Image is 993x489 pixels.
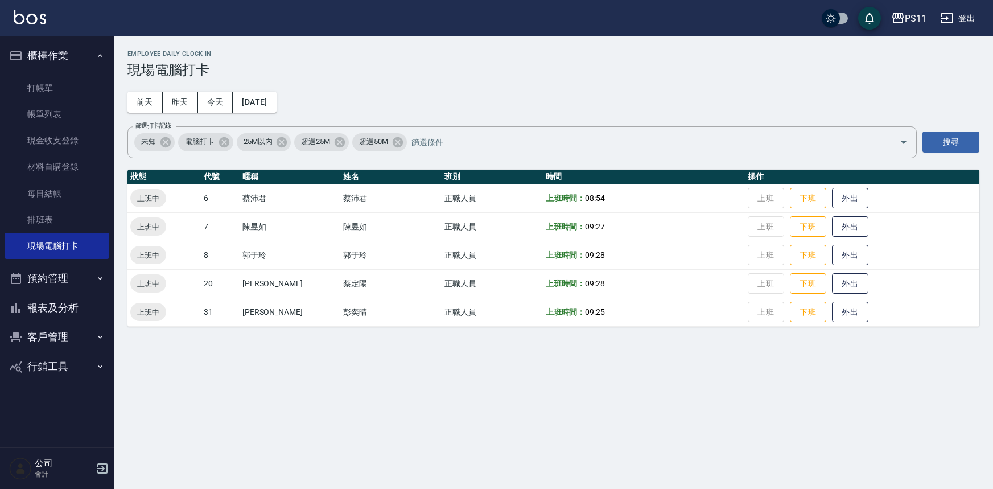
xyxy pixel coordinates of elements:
h3: 現場電腦打卡 [127,62,979,78]
td: 蔡定陽 [340,269,442,298]
button: 下班 [790,216,826,237]
a: 材料自購登錄 [5,154,109,180]
button: 客戶管理 [5,322,109,352]
span: 25M以內 [237,136,279,147]
div: 電腦打卡 [178,133,233,151]
td: 陳昱如 [240,212,341,241]
a: 排班表 [5,207,109,233]
b: 上班時間： [546,307,586,317]
button: 櫃檯作業 [5,41,109,71]
span: 超過25M [294,136,337,147]
span: 上班中 [130,306,166,318]
td: 郭于玲 [340,241,442,269]
button: 今天 [198,92,233,113]
td: 正職人員 [442,298,543,326]
td: 6 [201,184,239,212]
button: 行銷工具 [5,352,109,381]
input: 篩選條件 [409,132,880,152]
span: 09:25 [585,307,605,317]
td: 正職人員 [442,184,543,212]
th: 代號 [201,170,239,184]
a: 帳單列表 [5,101,109,128]
button: PS11 [887,7,931,30]
p: 會計 [35,469,93,479]
b: 上班時間： [546,279,586,288]
button: 下班 [790,188,826,209]
th: 班別 [442,170,543,184]
div: PS11 [905,11,926,26]
button: 下班 [790,302,826,323]
th: 操作 [745,170,979,184]
td: 蔡沛君 [240,184,341,212]
img: Logo [14,10,46,24]
div: 25M以內 [237,133,291,151]
span: 電腦打卡 [178,136,221,147]
button: 下班 [790,273,826,294]
button: 外出 [832,245,868,266]
td: 陳昱如 [340,212,442,241]
td: 7 [201,212,239,241]
span: 09:27 [585,222,605,231]
button: 搜尋 [922,132,979,153]
button: 外出 [832,273,868,294]
td: 正職人員 [442,269,543,298]
th: 狀態 [127,170,201,184]
span: 09:28 [585,250,605,260]
th: 姓名 [340,170,442,184]
td: 蔡沛君 [340,184,442,212]
td: [PERSON_NAME] [240,298,341,326]
button: 外出 [832,216,868,237]
button: 下班 [790,245,826,266]
td: 正職人員 [442,212,543,241]
button: 外出 [832,188,868,209]
button: 預約管理 [5,264,109,293]
b: 上班時間： [546,194,586,203]
div: 未知 [134,133,175,151]
th: 暱稱 [240,170,341,184]
button: 前天 [127,92,163,113]
img: Person [9,457,32,480]
a: 現金收支登錄 [5,128,109,154]
a: 現場電腦打卡 [5,233,109,259]
button: save [858,7,881,30]
div: 超過50M [352,133,407,151]
td: 郭于玲 [240,241,341,269]
span: 未知 [134,136,163,147]
td: 8 [201,241,239,269]
th: 時間 [543,170,745,184]
span: 08:54 [585,194,605,203]
td: 正職人員 [442,241,543,269]
button: 登出 [936,8,979,29]
button: Open [895,133,913,151]
button: 報表及分析 [5,293,109,323]
span: 上班中 [130,221,166,233]
td: 彭奕晴 [340,298,442,326]
span: 上班中 [130,278,166,290]
button: [DATE] [233,92,276,113]
h5: 公司 [35,458,93,469]
span: 超過50M [352,136,395,147]
a: 每日結帳 [5,180,109,207]
span: 上班中 [130,192,166,204]
b: 上班時間： [546,250,586,260]
button: 外出 [832,302,868,323]
b: 上班時間： [546,222,586,231]
td: [PERSON_NAME] [240,269,341,298]
span: 上班中 [130,249,166,261]
td: 31 [201,298,239,326]
button: 昨天 [163,92,198,113]
td: 20 [201,269,239,298]
a: 打帳單 [5,75,109,101]
h2: Employee Daily Clock In [127,50,979,57]
div: 超過25M [294,133,349,151]
label: 篩選打卡記錄 [135,121,171,130]
span: 09:28 [585,279,605,288]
